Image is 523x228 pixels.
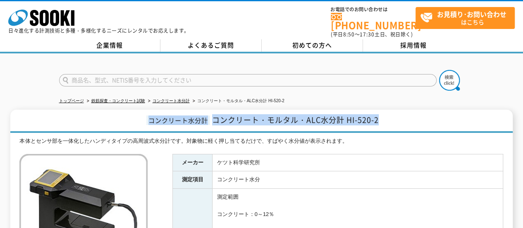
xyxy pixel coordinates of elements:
span: はこちら [420,7,514,28]
p: 日々進化する計測技術と多種・多様化するニーズにレンタルでお応えします。 [8,28,189,33]
a: 鉄筋探査・コンクリート試験 [91,98,145,103]
td: ケツト科学研究所 [213,154,503,171]
a: コンクリート水分計 [153,98,190,103]
span: 17:30 [360,31,375,38]
a: 企業情報 [59,39,160,52]
span: コンクリート・モルタル・ALC水分計 HI-520-2 [212,114,379,125]
span: (平日 ～ 土日、祝日除く) [331,31,413,38]
a: よくあるご質問 [160,39,262,52]
span: お電話でのお問い合わせは [331,7,416,12]
input: 商品名、型式、NETIS番号を入力してください [59,74,437,86]
a: 初めての方へ [262,39,363,52]
a: トップページ [59,98,84,103]
a: 採用情報 [363,39,464,52]
a: [PHONE_NUMBER] [331,13,416,30]
th: メーカー [173,154,213,171]
span: コンクリート水分計 [146,115,210,125]
strong: お見積り･お問い合わせ [437,9,506,19]
span: 8:50 [343,31,355,38]
div: 本体とセンサ部を一体化したハンディタイプの高周波式水分計です。対象物に軽く押し当てるだけで、すばやく水分値が表示されます。 [19,137,503,146]
li: コンクリート・モルタル・ALC水分計 HI-520-2 [191,97,284,106]
a: お見積り･お問い合わせはこちら [416,7,515,29]
th: 測定項目 [173,171,213,189]
img: btn_search.png [439,70,460,91]
td: コンクリート水分 [213,171,503,189]
span: 初めての方へ [292,41,332,50]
